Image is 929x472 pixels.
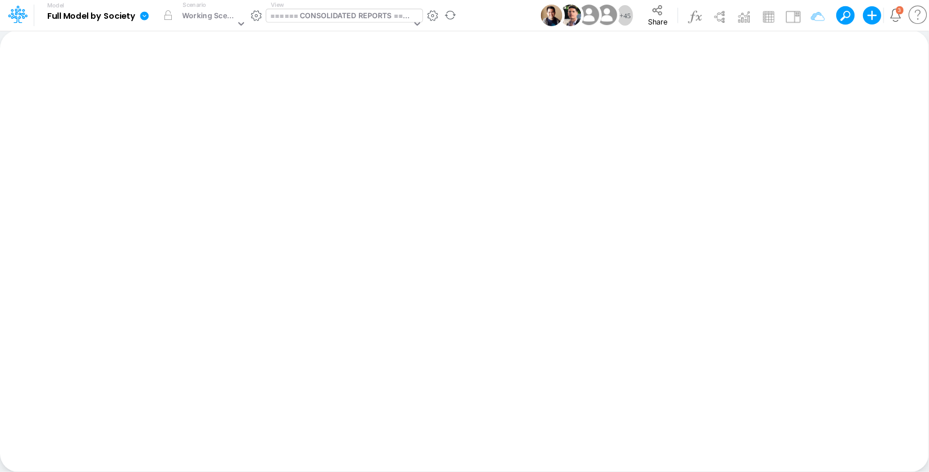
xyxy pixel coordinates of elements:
[183,10,236,23] div: Working Scenario
[560,5,581,26] img: User Image Icon
[648,17,667,26] span: Share
[889,9,902,22] a: Notifications
[898,7,901,13] div: 3 unread items
[47,11,135,22] b: Full Model by Society
[271,1,284,9] label: View
[638,1,677,30] button: Share
[541,5,563,26] img: User Image Icon
[576,2,602,28] img: User Image Icon
[183,1,206,9] label: Scenario
[594,2,620,28] img: User Image Icon
[620,12,631,19] span: + 45
[47,2,64,9] label: Model
[270,10,411,23] div: ====== CONSOLIDATED REPORTS ======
